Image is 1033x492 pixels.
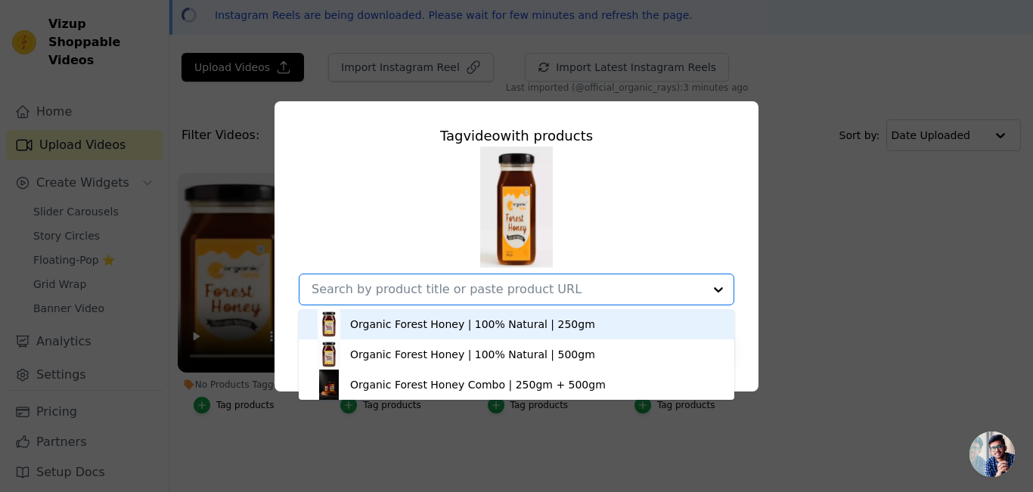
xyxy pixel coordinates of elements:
div: Open chat [969,432,1015,477]
div: Tag video with products [299,125,734,147]
img: product thumbnail [314,339,344,370]
div: Organic Forest Honey | 100% Natural | 500gm [350,347,595,362]
img: reel-preview-rjfwz9-fm.myshopify.com-3720824366133938730_76290877610.jpeg [480,147,553,268]
input: Search by product title or paste product URL [312,282,703,296]
img: product thumbnail [314,309,344,339]
img: product thumbnail [314,370,344,400]
div: Organic Forest Honey Combo | 250gm + 500gm [350,377,606,392]
div: Organic Forest Honey | 100% Natural | 250gm [350,317,595,332]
